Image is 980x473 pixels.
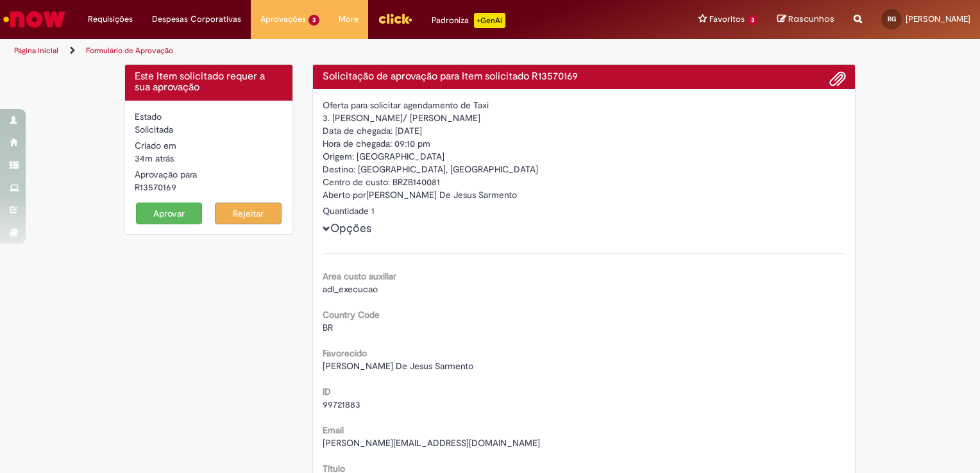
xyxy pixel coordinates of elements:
[323,163,846,176] div: Destino: [GEOGRAPHIC_DATA], [GEOGRAPHIC_DATA]
[323,309,380,320] b: Country Code
[135,123,283,136] div: Solicitada
[323,124,846,137] div: Data de chegada: [DATE]
[135,139,176,152] label: Criado em
[323,137,846,150] div: Hora de chegada: 09:10 pm
[888,15,896,23] span: RG
[906,13,970,24] span: [PERSON_NAME]
[323,386,331,397] b: ID
[323,360,473,372] span: [PERSON_NAME] De Jesus Sarmento
[135,152,283,165] div: 29/09/2025 11:08:58
[1,6,67,32] img: ServiceNow
[135,153,174,164] time: 29/09/2025 11:08:58
[323,112,846,124] div: 3. [PERSON_NAME]/ [PERSON_NAME]
[747,15,758,26] span: 3
[323,399,360,410] span: 99721883
[152,13,241,26] span: Despesas Corporativas
[432,13,505,28] div: Padroniza
[323,188,366,201] label: Aberto por
[135,168,197,181] label: Aprovação para
[135,110,162,123] label: Estado
[323,322,333,333] span: BR
[323,347,367,359] b: Favorecido
[14,46,58,56] a: Página inicial
[308,15,319,26] span: 3
[135,153,174,164] span: 34m atrás
[135,181,283,194] div: R13570169
[323,176,846,188] div: Centro de custo: BRZB140081
[323,437,540,449] span: [PERSON_NAME][EMAIL_ADDRESS][DOMAIN_NAME]
[777,13,834,26] a: Rascunhos
[323,270,396,282] b: Area custo auxiliar
[323,150,846,163] div: Origem: [GEOGRAPHIC_DATA]
[136,203,203,224] button: Aprovar
[474,13,505,28] p: +GenAi
[709,13,745,26] span: Favoritos
[323,188,846,204] div: [PERSON_NAME] De Jesus Sarmento
[135,71,283,94] h4: Este Item solicitado requer a sua aprovação
[215,203,282,224] button: Rejeitar
[339,13,359,26] span: More
[10,39,644,63] ul: Trilhas de página
[260,13,306,26] span: Aprovações
[323,424,344,436] b: Email
[88,13,133,26] span: Requisições
[323,99,846,112] div: Oferta para solicitar agendamento de Taxi
[323,283,378,295] span: adl_execucao
[323,71,846,83] h4: Solicitação de aprovação para Item solicitado R13570169
[86,46,173,56] a: Formulário de Aprovação
[323,204,846,217] div: Quantidade 1
[788,13,834,25] span: Rascunhos
[378,9,412,28] img: click_logo_yellow_360x200.png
